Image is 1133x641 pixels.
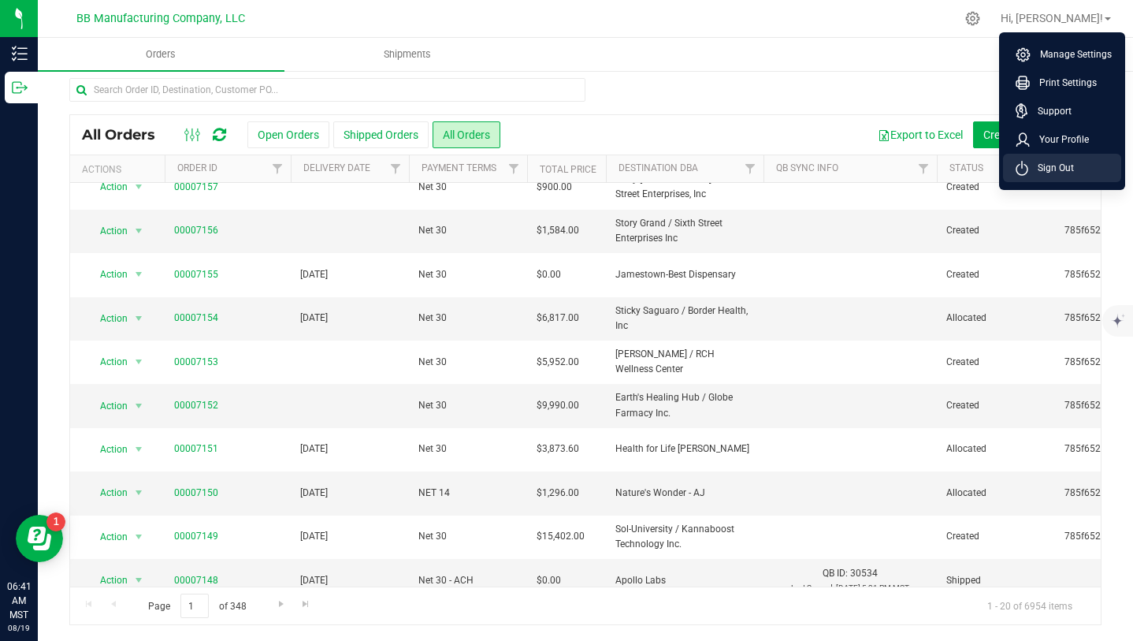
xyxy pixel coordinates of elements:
[86,220,128,242] span: Action
[949,162,983,173] a: Status
[537,486,579,501] span: $1,296.00
[615,442,754,457] span: Health for Life [PERSON_NAME]
[174,573,218,588] a: 00007148
[86,569,128,591] span: Action
[1028,160,1074,176] span: Sign Out
[946,267,1046,282] span: Created
[174,442,218,457] a: 00007151
[418,529,518,544] span: Net 30
[174,311,218,326] a: 00007154
[501,155,527,182] a: Filter
[973,121,1077,148] button: Create new order
[418,267,518,282] span: Net 30
[129,482,149,504] span: select
[174,267,218,282] a: 00007155
[265,155,291,182] a: Filter
[86,482,128,504] span: Action
[537,573,561,588] span: $0.00
[76,12,245,25] span: BB Manufacturing Company, LLC
[383,155,409,182] a: Filter
[850,568,878,579] span: 30534
[1031,47,1112,62] span: Manage Settings
[537,180,572,195] span: $900.00
[247,121,329,148] button: Open Orders
[12,46,28,61] inline-svg: Inventory
[418,311,518,326] span: Net 30
[129,438,149,460] span: select
[1030,75,1097,91] span: Print Settings
[174,486,218,501] a: 00007150
[174,180,218,195] a: 00007157
[362,47,452,61] span: Shipments
[12,80,28,95] inline-svg: Outbound
[963,11,983,26] div: Manage settings
[129,526,149,548] span: select
[615,216,754,246] span: Story Grand / Sixth Street Enterprises Inc
[174,529,218,544] a: 00007149
[180,594,209,618] input: 1
[135,594,259,618] span: Page of 348
[124,47,197,61] span: Orders
[867,121,973,148] button: Export to Excel
[537,529,585,544] span: $15,402.00
[418,355,518,370] span: Net 30
[16,515,63,562] iframe: Resource center
[615,172,754,202] span: Story [PERSON_NAME] / Sixth Street Enterprises, Inc
[537,311,579,326] span: $6,817.00
[69,78,585,102] input: Search Order ID, Destination, Customer PO...
[177,162,217,173] a: Order ID
[86,351,128,373] span: Action
[537,223,579,238] span: $1,584.00
[1016,103,1115,119] a: Support
[86,526,128,548] span: Action
[174,223,218,238] a: 00007156
[946,311,1046,326] span: Allocated
[540,164,596,175] a: Total Price
[86,395,128,417] span: Action
[1030,132,1089,147] span: Your Profile
[537,355,579,370] span: $5,952.00
[82,164,158,175] div: Actions
[911,155,937,182] a: Filter
[38,38,284,71] a: Orders
[946,223,1046,238] span: Created
[300,486,328,501] span: [DATE]
[86,307,128,330] span: Action
[537,442,579,457] span: $3,873.60
[946,573,1046,588] span: Shipped
[300,311,328,326] span: [DATE]
[615,304,754,334] span: Sticky Saguaro / Border Health, Inc
[537,267,561,282] span: $0.00
[776,162,838,173] a: QB Sync Info
[86,263,128,285] span: Action
[615,522,754,552] span: Sol-University / Kannaboost Technology Inc.
[791,583,834,592] span: Last Synced:
[46,512,65,531] iframe: Resource center unread badge
[615,573,754,588] span: Apollo Labs
[433,121,500,148] button: All Orders
[418,573,518,588] span: Net 30 - ACH
[129,307,149,330] span: select
[269,594,292,615] a: Go to the next page
[537,398,579,413] span: $9,990.00
[946,398,1046,413] span: Created
[300,573,328,588] span: [DATE]
[418,398,518,413] span: Net 30
[129,176,149,198] span: select
[946,486,1046,501] span: Allocated
[129,395,149,417] span: select
[295,594,318,615] a: Go to the last page
[418,223,518,238] span: Net 30
[836,583,909,592] span: [DATE] 5:21 PM MST
[129,263,149,285] span: select
[422,162,496,173] a: Payment Terms
[975,594,1085,617] span: 1 - 20 of 6954 items
[1028,103,1072,119] span: Support
[129,351,149,373] span: select
[82,126,171,143] span: All Orders
[946,355,1046,370] span: Created
[174,398,218,413] a: 00007152
[615,267,754,282] span: Jamestown-Best Dispensary
[418,442,518,457] span: Net 30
